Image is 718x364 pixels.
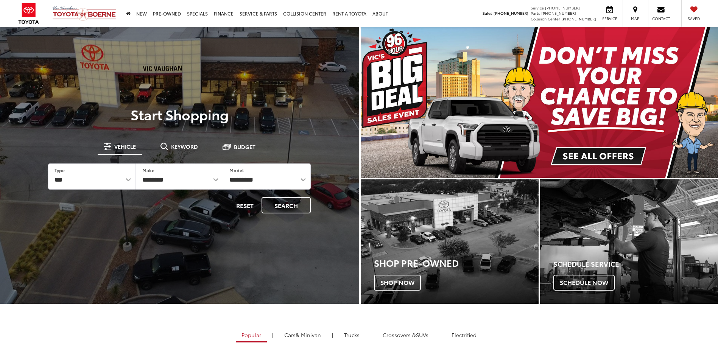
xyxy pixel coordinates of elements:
[230,197,260,213] button: Reset
[330,331,335,339] li: |
[540,179,718,304] a: Schedule Service Schedule Now
[55,167,65,173] label: Type
[541,10,576,16] span: [PHONE_NUMBER]
[361,179,539,304] div: Toyota
[374,275,421,291] span: Shop Now
[553,275,615,291] span: Schedule Now
[279,328,327,341] a: Cars
[531,10,540,16] span: Parts
[438,331,442,339] li: |
[52,6,117,21] img: Vic Vaughan Toyota of Boerne
[377,328,434,341] a: SUVs
[553,260,718,268] h4: Schedule Service
[270,331,275,339] li: |
[229,167,244,173] label: Model
[601,16,618,21] span: Service
[32,107,327,122] p: Start Shopping
[685,16,702,21] span: Saved
[361,179,539,304] a: Shop Pre-Owned Shop Now
[338,328,365,341] a: Trucks
[142,167,154,173] label: Make
[531,16,560,22] span: Collision Center
[234,144,255,149] span: Budget
[296,331,321,339] span: & Minivan
[627,16,643,21] span: Map
[374,258,539,268] h3: Shop Pre-Owned
[171,144,198,149] span: Keyword
[652,16,670,21] span: Contact
[545,5,580,11] span: [PHONE_NUMBER]
[262,197,311,213] button: Search
[236,328,267,342] a: Popular
[494,10,528,16] span: [PHONE_NUMBER]
[483,10,492,16] span: Sales
[114,144,136,149] span: Vehicle
[369,331,374,339] li: |
[540,179,718,304] div: Toyota
[383,331,416,339] span: Crossovers &
[531,5,544,11] span: Service
[561,16,596,22] span: [PHONE_NUMBER]
[446,328,482,341] a: Electrified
